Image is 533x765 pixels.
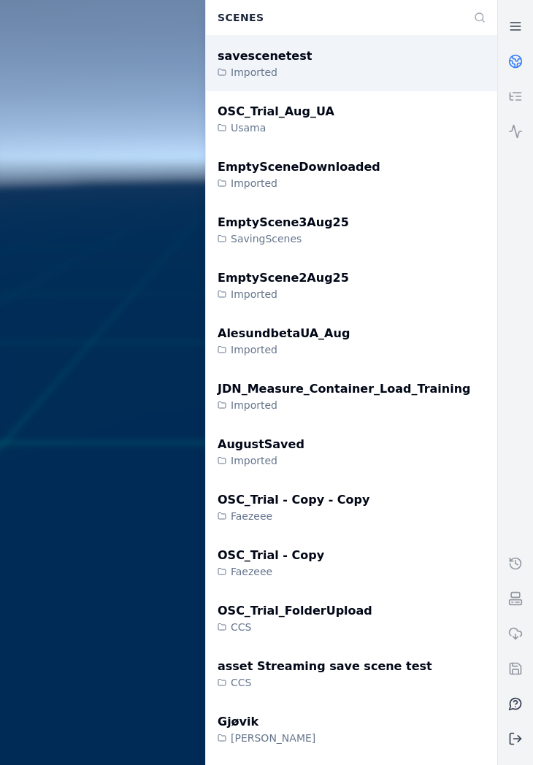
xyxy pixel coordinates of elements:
div: SavingScenes [218,231,349,246]
div: AlesundbetaUA_Aug [218,325,350,342]
div: JDN_Measure_Container_Load_Training [218,380,471,398]
div: asset Streaming save scene test [218,658,432,675]
div: Imported [218,398,471,412]
div: OSC_Trial - Copy - Copy [218,491,369,509]
div: OSC_Trial_Aug_UA [218,103,334,120]
div: [PERSON_NAME] [218,731,315,745]
div: Faezeee [218,509,369,523]
div: OSC_Trial_FolderUpload [218,602,372,620]
div: Imported [218,287,349,301]
div: AugustSaved [218,436,304,453]
div: Imported [218,342,350,357]
div: Imported [218,453,304,468]
div: Faezeee [218,564,324,579]
div: EmptySceneDownloaded [218,158,380,176]
div: EmptyScene3Aug25 [218,214,349,231]
div: savescenetest [218,47,312,65]
div: Imported [218,65,312,80]
div: EmptyScene2Aug25 [218,269,349,287]
div: Scenes [209,4,465,31]
div: Imported [218,176,380,191]
div: Gjøvik [218,713,315,731]
div: CCS [218,620,372,634]
div: CCS [218,675,432,690]
div: OSC_Trial - Copy [218,547,324,564]
div: Usama [218,120,334,135]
